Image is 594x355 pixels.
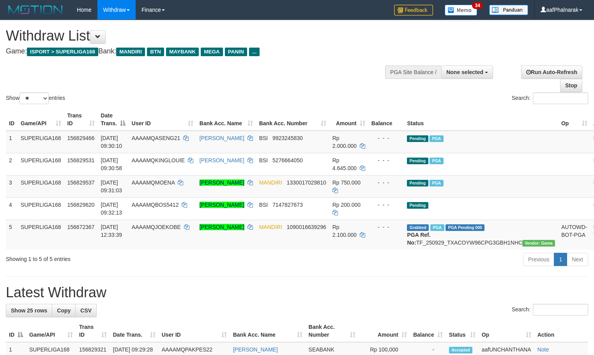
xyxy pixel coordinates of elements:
span: Copy 7147827673 to clipboard [272,202,303,208]
th: Bank Acc. Name: activate to sort column ascending [230,320,306,342]
span: Accepted [449,347,472,353]
th: Amount: activate to sort column ascending [329,108,368,131]
td: SUPERLIGA168 [18,175,64,197]
span: BTN [147,48,164,56]
a: [PERSON_NAME] [200,224,244,230]
span: Copy [57,307,71,314]
span: Rp 200.000 [332,202,361,208]
span: BSI [259,135,268,141]
span: 156829620 [67,202,95,208]
span: 156672367 [67,224,95,230]
td: 1 [6,131,18,153]
span: BSI [259,157,268,163]
span: [DATE] 09:31:03 [101,179,122,193]
th: Date Trans.: activate to sort column ascending [110,320,159,342]
span: Marked by aafsoycanthlai [430,158,443,164]
th: Game/API: activate to sort column ascending [18,108,64,131]
span: Pending [407,202,428,209]
div: - - - [371,201,401,209]
a: Show 25 rows [6,304,52,317]
td: SUPERLIGA168 [18,197,64,220]
span: Marked by aafsengchandara [430,224,444,231]
th: Action [534,320,588,342]
td: 3 [6,175,18,197]
a: Note [537,346,549,353]
span: AAAAMQJOEKOBE [132,224,181,230]
span: SEABANK [309,346,334,353]
span: 34 [472,2,483,9]
a: [PERSON_NAME] [200,179,244,186]
a: [PERSON_NAME] [233,346,278,353]
th: Game/API: activate to sort column ascending [26,320,76,342]
span: 156829537 [67,179,95,186]
div: - - - [371,134,401,142]
select: Showentries [19,92,49,104]
b: PGA Ref. No: [407,232,430,246]
label: Search: [512,304,588,316]
span: Marked by aafsoycanthlai [430,180,443,186]
img: Feedback.jpg [394,5,433,16]
a: Next [567,253,588,266]
td: 2 [6,153,18,175]
td: 5 [6,220,18,250]
a: Copy [52,304,76,317]
td: SUPERLIGA168 [18,220,64,250]
div: - - - [371,156,401,164]
span: Pending [407,135,428,142]
span: [DATE] 09:30:10 [101,135,122,149]
button: None selected [441,66,493,79]
a: [PERSON_NAME] [200,157,244,163]
span: 156829466 [67,135,95,141]
th: Bank Acc. Name: activate to sort column ascending [196,108,256,131]
span: ... [249,48,260,56]
label: Search: [512,92,588,104]
th: Status: activate to sort column ascending [446,320,479,342]
div: Showing 1 to 5 of 5 entries [6,252,242,263]
span: CSV [80,307,92,314]
h1: Withdraw List [6,28,388,44]
img: panduan.png [489,5,528,15]
span: MANDIRI [259,179,282,186]
th: Status [404,108,558,131]
span: None selected [446,69,483,75]
span: ISPORT > SUPERLIGA168 [27,48,98,56]
span: Grabbed [407,224,429,231]
a: Previous [523,253,554,266]
span: [DATE] 09:30:58 [101,157,122,171]
th: Balance: activate to sort column ascending [410,320,446,342]
h4: Game: Bank: [6,48,388,55]
th: User ID: activate to sort column ascending [159,320,230,342]
span: Pending [407,180,428,186]
th: ID [6,108,18,131]
a: [PERSON_NAME] [200,135,244,141]
a: Run Auto-Refresh [521,66,582,79]
th: Trans ID: activate to sort column ascending [64,108,98,131]
span: MANDIRI [259,224,282,230]
th: Bank Acc. Number: activate to sort column ascending [306,320,359,342]
div: - - - [371,223,401,231]
th: Bank Acc. Number: activate to sort column ascending [256,108,329,131]
a: [PERSON_NAME] [200,202,244,208]
td: AUTOWD-BOT-PGA [558,220,590,250]
span: MEGA [201,48,223,56]
div: - - - [371,179,401,186]
span: BSI [259,202,268,208]
th: ID: activate to sort column descending [6,320,26,342]
span: Copy 5276664050 to clipboard [272,157,303,163]
td: TF_250929_TXACOYW96CPG3GBH1NHC [404,220,558,250]
span: MANDIRI [116,48,145,56]
span: Show 25 rows [11,307,47,314]
th: Balance [368,108,404,131]
a: CSV [75,304,97,317]
h1: Latest Withdraw [6,285,588,300]
td: SUPERLIGA168 [18,131,64,153]
div: PGA Site Balance / [385,66,441,79]
span: Vendor URL: https://trx31.1velocity.biz [522,240,555,247]
th: User ID: activate to sort column ascending [129,108,196,131]
span: Copy 1330017029810 to clipboard [286,179,326,186]
span: [DATE] 09:32:13 [101,202,122,216]
span: Pending [407,158,428,164]
span: [DATE] 12:33:39 [101,224,122,238]
th: Op: activate to sort column ascending [558,108,590,131]
input: Search: [533,92,588,104]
